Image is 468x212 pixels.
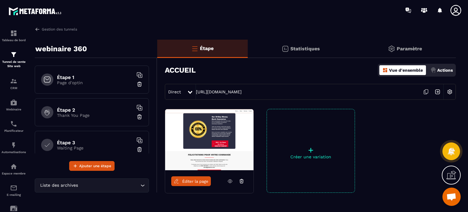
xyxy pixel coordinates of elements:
a: schedulerschedulerPlanificateur [2,116,26,137]
img: logo [9,5,63,17]
a: formationformationTableau de bord [2,25,26,46]
p: Vue d'ensemble [389,68,423,73]
p: webinaire 360 [35,43,87,55]
a: [URL][DOMAIN_NAME] [196,89,242,94]
span: Liste des archives [39,182,79,189]
p: Waiting Page [57,146,133,150]
img: actions.d6e523a2.png [431,67,436,73]
p: Statistiques [290,46,320,52]
p: Étape [200,45,214,51]
p: Webinaire [2,108,26,111]
a: emailemailE-mailing [2,180,26,201]
a: automationsautomationsEspace membre [2,158,26,180]
img: setting-w.858f3a88.svg [444,86,456,98]
a: automationsautomationsAutomatisations [2,137,26,158]
img: bars-o.4a397970.svg [191,45,198,52]
img: arrow-next.bcc2205e.svg [432,86,443,98]
a: formationformationTunnel de vente Site web [2,46,26,73]
img: formation [10,30,17,37]
p: Tunnel de vente Site web [2,60,26,68]
a: Éditer la page [171,176,211,186]
span: Direct [168,89,181,94]
h6: Étape 2 [57,107,133,113]
img: scheduler [10,120,17,128]
p: Paramètre [397,46,422,52]
p: Thank You Page [57,113,133,118]
h6: Étape 1 [57,74,133,80]
p: Automatisations [2,150,26,154]
img: dashboard-orange.40269519.svg [382,67,388,73]
p: Tableau de bord [2,38,26,42]
img: arrow [35,27,40,32]
p: Page d'optin [57,80,133,85]
p: Créer une variation [267,154,355,159]
a: Gestion des tunnels [35,27,77,32]
img: setting-gr.5f69749f.svg [388,45,395,52]
p: E-mailing [2,193,26,196]
p: Planificateur [2,129,26,132]
img: automations [10,142,17,149]
input: Search for option [79,182,139,189]
img: image [165,109,253,170]
img: stats.20deebd0.svg [282,45,289,52]
img: formation [10,51,17,58]
img: trash [136,146,143,153]
img: trash [136,114,143,120]
img: email [10,184,17,192]
a: automationsautomationsWebinaire [2,94,26,116]
img: automations [10,99,17,106]
span: Éditer la page [182,179,208,184]
img: formation [10,77,17,85]
span: Ajouter une étape [79,163,111,169]
button: Ajouter une étape [69,161,115,171]
p: Actions [437,68,453,73]
h6: Étape 3 [57,140,133,146]
p: + [267,146,355,154]
div: Ouvrir le chat [442,188,461,206]
p: CRM [2,86,26,90]
div: Search for option [35,178,149,192]
img: automations [10,163,17,170]
a: formationformationCRM [2,73,26,94]
img: trash [136,81,143,87]
p: Espace membre [2,172,26,175]
h3: ACCUEIL [165,66,196,74]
